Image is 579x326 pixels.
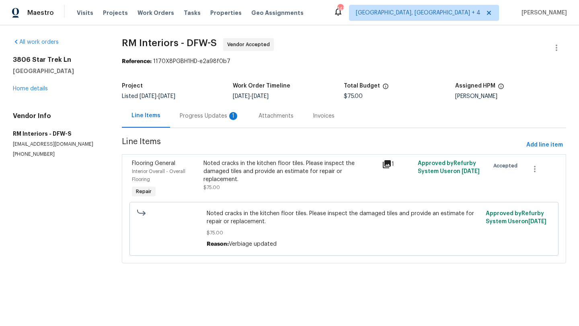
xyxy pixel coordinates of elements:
span: Add line item [526,140,563,150]
div: Line Items [131,112,160,120]
span: Flooring General [132,161,175,166]
div: 1 [382,159,413,169]
a: All work orders [13,39,59,45]
span: $75.00 [207,229,481,237]
span: The total cost of line items that have been proposed by Opendoor. This sum includes line items th... [382,83,389,94]
span: Interior Overall - Overall Flooring [132,169,185,182]
button: Add line item [523,138,566,153]
h4: Vendor Info [13,112,103,120]
div: Noted cracks in the kitchen floor tiles. Please inspect the damaged tiles and provide an estimate... [203,159,378,183]
span: Maestro [27,9,54,17]
span: Listed [122,94,175,99]
span: Tasks [184,10,201,16]
div: 142 [337,5,343,13]
span: [PERSON_NAME] [518,9,567,17]
span: Approved by Refurby System User on [486,211,546,224]
div: [PERSON_NAME] [455,94,566,99]
h5: RM Interiors - DFW-S [13,130,103,138]
span: Visits [77,9,93,17]
h5: Work Order Timeline [233,83,290,89]
span: [DATE] [158,94,175,99]
div: Progress Updates [180,112,239,120]
div: Attachments [259,112,294,120]
span: Repair [133,187,155,196]
span: [DATE] [233,94,250,99]
span: Geo Assignments [251,9,304,17]
p: [EMAIL_ADDRESS][DOMAIN_NAME] [13,141,103,148]
span: $75.00 [203,185,220,190]
span: - [233,94,269,99]
span: Noted cracks in the kitchen floor tiles. Please inspect the damaged tiles and provide an estimate... [207,210,481,226]
span: Verbiage updated [229,241,277,247]
span: Reason: [207,241,229,247]
h2: 3806 Star Trek Ln [13,56,103,64]
h5: Assigned HPM [455,83,495,89]
h5: Total Budget [344,83,380,89]
span: [DATE] [252,94,269,99]
div: 1 [229,112,237,120]
span: Properties [210,9,242,17]
span: [DATE] [462,169,480,174]
span: Approved by Refurby System User on [418,161,480,174]
span: RM Interiors - DFW-S [122,38,217,48]
span: The hpm assigned to this work order. [498,83,504,94]
span: [GEOGRAPHIC_DATA], [GEOGRAPHIC_DATA] + 4 [356,9,480,17]
b: Reference: [122,59,152,64]
span: [DATE] [140,94,156,99]
div: 1170X8PGBH1HD-e2a98f0b7 [122,57,566,65]
span: Accepted [493,162,521,170]
span: Projects [103,9,128,17]
div: Invoices [313,112,335,120]
h5: Project [122,83,143,89]
p: [PHONE_NUMBER] [13,151,103,158]
span: $75.00 [344,94,363,99]
span: Work Orders [138,9,174,17]
span: Vendor Accepted [227,41,273,49]
span: - [140,94,175,99]
h5: [GEOGRAPHIC_DATA] [13,67,103,75]
a: Home details [13,86,48,92]
span: Line Items [122,138,523,153]
span: [DATE] [528,219,546,224]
